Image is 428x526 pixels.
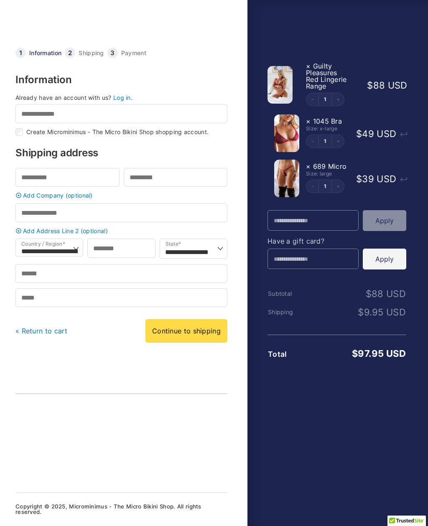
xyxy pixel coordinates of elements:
[319,184,331,189] a: Edit
[306,93,319,106] button: Decrement
[313,117,342,125] span: 1045 Bra
[274,160,299,197] img: Guilty Pleasures Red 689 Micro 01
[306,162,311,170] a: Remove this item
[306,180,319,193] button: Decrement
[356,173,362,184] span: $
[367,80,373,91] span: $
[267,309,314,315] th: Shipping
[306,62,311,70] a: Remove this item
[356,128,396,139] bdi: 49 USD
[331,93,344,106] button: Increment
[29,50,61,56] a: Information
[274,114,299,152] img: Guilty Pleasures Red 1045 Bra 01
[79,50,104,56] a: Shipping
[363,249,406,269] button: Apply
[15,148,227,158] h3: Shipping address
[313,162,347,170] span: 689 Micro
[367,80,407,91] bdi: 88 USD
[356,173,396,184] bdi: 39 USD
[306,171,347,176] div: Size: large
[366,288,406,299] bdi: 88 USD
[113,94,132,101] a: Log in.
[15,94,112,101] span: Already have an account with us?
[352,348,406,359] bdi: 97.95 USD
[26,129,209,135] label: Create Microminimus - The Micro Bikini Shop shopping account.
[363,210,406,231] button: Apply
[319,139,331,144] a: Edit
[13,192,229,198] a: Add Company (optional)
[306,117,311,125] a: Remove this item
[319,97,331,102] a: Edit
[15,75,227,85] h3: Information
[121,50,146,56] a: Payment
[306,126,347,131] div: Size: x-large
[13,228,229,234] a: Add Address Line 2 (optional)
[145,319,227,343] a: Continue to shipping
[15,327,68,335] a: « Return to cart
[306,62,347,90] span: Guilty Pleasures Red Lingerie Range
[356,128,362,139] span: $
[358,307,406,318] bdi: 9.95 USD
[267,66,293,104] img: Guilty Pleasures Red 1045 Bra 689 Micro 05
[267,290,314,297] th: Subtotal
[331,180,344,193] button: Increment
[366,288,372,299] span: $
[267,350,314,358] th: Total
[267,238,406,244] h4: Have a gift card?
[358,307,364,318] span: $
[306,135,319,147] button: Decrement
[15,504,227,515] p: Copyright © 2025, Microminimus - The Micro Bikini Shop. All rights reserved.
[22,403,148,466] iframe: TrustedSite Certified
[331,135,344,147] button: Increment
[352,348,358,359] span: $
